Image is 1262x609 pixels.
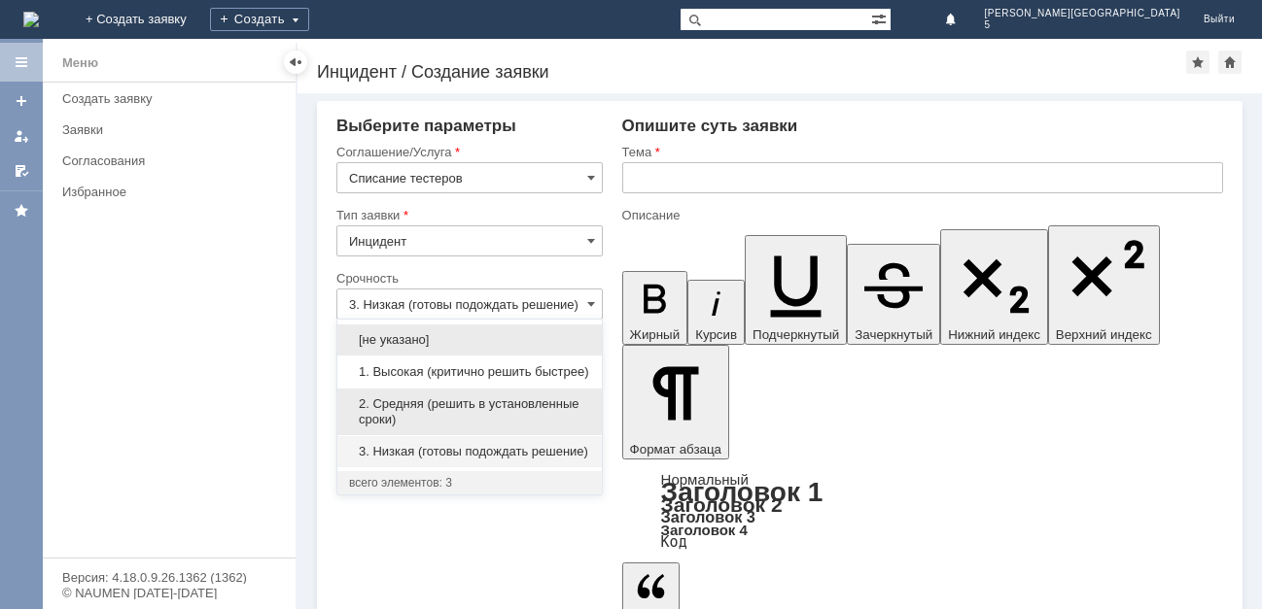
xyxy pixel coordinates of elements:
span: Зачеркнутый [855,327,932,342]
span: Расширенный поиск [871,9,891,27]
div: Формат абзаца [622,473,1223,549]
div: Сделать домашней страницей [1218,51,1242,74]
a: Создать заявку [54,84,292,114]
div: Заявки [62,122,284,137]
span: [PERSON_NAME][GEOGRAPHIC_DATA] [985,8,1180,19]
button: Формат абзаца [622,345,729,459]
div: Срочность [336,272,599,285]
a: Мои согласования [6,155,37,186]
a: Мои заявки [6,120,37,152]
span: 2. Средняя (решить в установленные сроки) [349,396,590,427]
a: Код [661,533,687,551]
div: Описание [622,209,1219,221]
div: Инцидент / Создание заявки [317,62,1186,82]
a: Создать заявку [6,85,37,117]
a: Заголовок 1 [661,477,824,507]
span: Выберите параметры [336,117,516,135]
div: Тип заявки [336,209,599,221]
button: Курсив [687,280,745,345]
span: [не указано] [349,332,590,348]
button: Зачеркнутый [847,244,940,345]
a: Перейти на домашнюю страницу [23,12,39,27]
span: 3. Низкая (готовы подождать решение) [349,444,590,459]
button: Жирный [622,271,688,345]
div: всего элементов: 3 [349,475,590,491]
span: Верхний индекс [1056,327,1152,342]
span: Курсив [695,327,737,342]
button: Нижний индекс [940,229,1048,345]
span: 5 [985,19,1180,31]
span: Подчеркнутый [753,327,839,342]
div: Создать заявку [62,91,284,106]
span: Опишите суть заявки [622,117,798,135]
span: Жирный [630,327,681,342]
a: Заявки [54,115,292,145]
a: Заголовок 3 [661,508,755,525]
span: Нижний индекс [948,327,1040,342]
button: Верхний индекс [1048,225,1160,345]
div: © NAUMEN [DATE]-[DATE] [62,587,276,599]
div: Скрыть меню [284,51,307,74]
div: Добавить в избранное [1186,51,1209,74]
a: Нормальный [661,471,749,488]
span: 1. Высокая (критично решить быстрее) [349,364,590,380]
div: Тема [622,146,1219,158]
img: logo [23,12,39,27]
div: Соглашение/Услуга [336,146,599,158]
div: Версия: 4.18.0.9.26.1362 (1362) [62,571,276,584]
div: Избранное [62,185,263,199]
div: Меню [62,51,98,75]
a: Заголовок 2 [661,493,783,516]
a: Заголовок 4 [661,522,748,538]
a: Согласования [54,146,292,176]
div: Согласования [62,153,284,168]
div: Создать [210,8,309,31]
button: Подчеркнутый [745,235,847,345]
span: Формат абзаца [630,442,721,457]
